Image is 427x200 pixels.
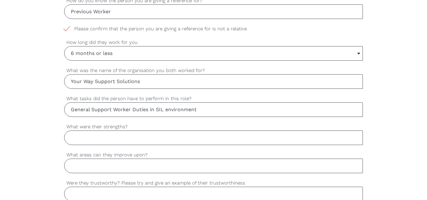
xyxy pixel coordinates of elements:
[64,25,259,33] span: Please confirm that the person you are giving a reference for is not a relative
[64,95,363,102] label: What tasks did the person have to perform in this role?
[64,179,363,187] label: Were they trustworthy? Please try and give an example of their trustworthiness
[64,39,363,46] label: How long did they work for you
[64,123,363,130] label: What were their strengths?
[64,151,363,159] label: What areas can they improve upon?
[64,67,363,74] label: What was the name of the organisation you both worked for?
